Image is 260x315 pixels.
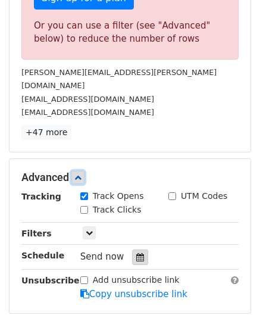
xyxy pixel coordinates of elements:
[93,204,142,216] label: Track Clicks
[80,251,124,262] span: Send now
[21,95,154,104] small: [EMAIL_ADDRESS][DOMAIN_NAME]
[21,68,217,91] small: [PERSON_NAME][EMAIL_ADDRESS][PERSON_NAME][DOMAIN_NAME]
[21,108,154,117] small: [EMAIL_ADDRESS][DOMAIN_NAME]
[34,19,226,46] div: Or you can use a filter (see "Advanced" below) to reduce the number of rows
[21,276,80,285] strong: Unsubscribe
[80,289,187,300] a: Copy unsubscribe link
[93,190,144,202] label: Track Opens
[181,190,227,202] label: UTM Codes
[21,229,52,238] strong: Filters
[21,125,71,140] a: +47 more
[93,274,180,286] label: Add unsubscribe link
[21,192,61,201] strong: Tracking
[21,171,239,184] h5: Advanced
[201,258,260,315] iframe: Chat Widget
[21,251,64,260] strong: Schedule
